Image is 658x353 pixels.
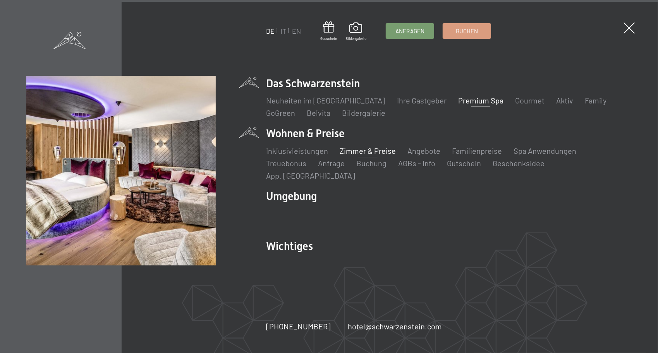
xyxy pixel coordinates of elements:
a: Angebote [407,146,440,155]
a: Anfrage [318,158,345,168]
a: Premium Spa [458,96,503,105]
a: Buchen [443,24,491,38]
a: IT [280,27,286,35]
a: Bildergalerie [342,108,385,117]
a: Treuebonus [266,158,306,168]
a: Neuheiten im [GEOGRAPHIC_DATA] [266,96,385,105]
a: Gutschein [320,21,337,41]
a: [PHONE_NUMBER] [266,321,331,332]
a: Gutschein [447,158,481,168]
a: Buchung [356,158,387,168]
span: Anfragen [395,27,424,35]
a: hotel@schwarzenstein.com [348,321,442,332]
a: Anfragen [386,24,434,38]
a: AGBs - Info [398,158,435,168]
span: Bildergalerie [345,36,366,41]
span: [PHONE_NUMBER] [266,322,331,331]
a: Gourmet [515,96,545,105]
a: Family [585,96,606,105]
a: Familienpreise [452,146,502,155]
a: App. [GEOGRAPHIC_DATA] [266,171,355,180]
a: DE [266,27,275,35]
a: EN [292,27,301,35]
a: Ihre Gastgeber [397,96,447,105]
a: Belvita [307,108,330,117]
a: Zimmer & Preise [340,146,396,155]
a: GoGreen [266,108,295,117]
a: Inklusivleistungen [266,146,328,155]
a: Aktiv [556,96,573,105]
span: Buchen [456,27,478,35]
span: Gutschein [320,36,337,41]
a: Geschenksidee [493,158,545,168]
a: Spa Anwendungen [514,146,576,155]
a: Bildergalerie [345,22,366,41]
